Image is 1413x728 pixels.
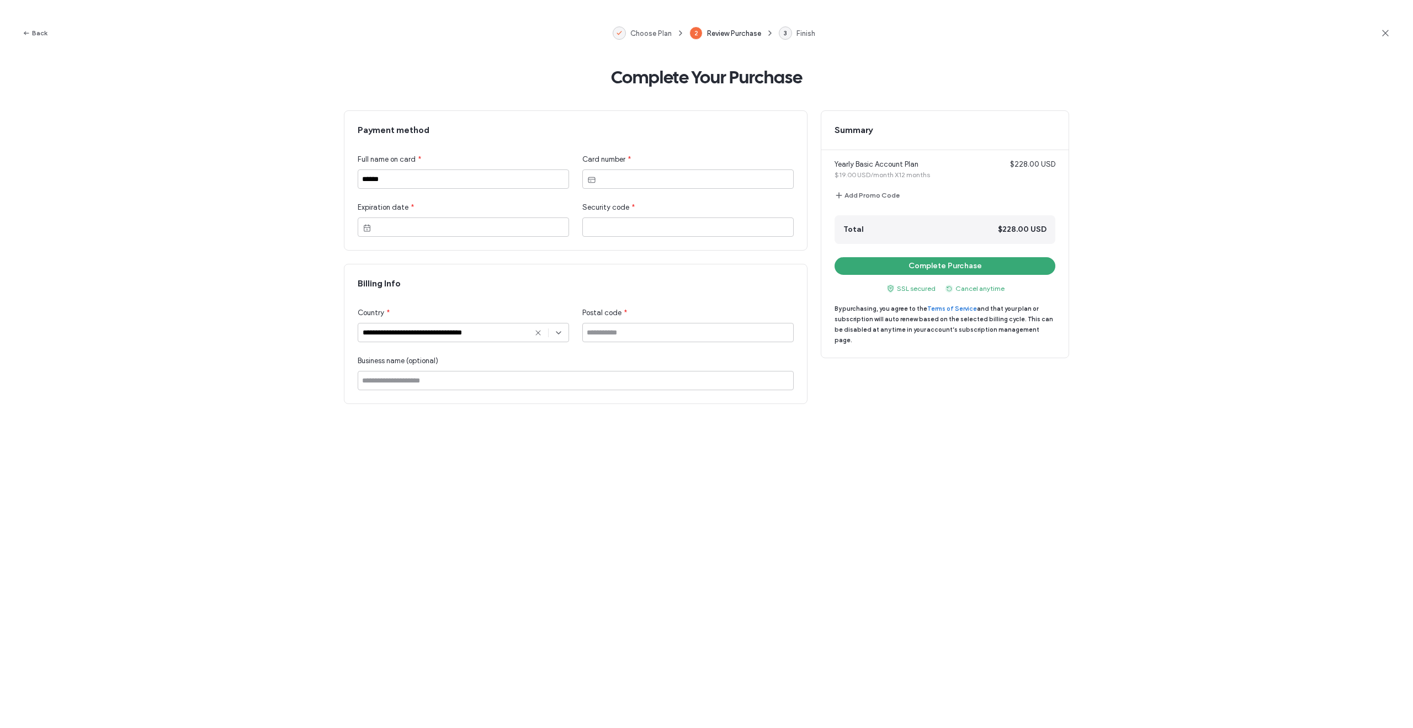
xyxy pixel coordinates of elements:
span: Full name on card [358,154,416,165]
span: Country [358,307,384,318]
span: Complete Your Purchase [611,66,803,88]
span: By purchasing, you agree to the and that your plan or subscription will auto renew based on the s... [835,305,1053,344]
span: $228.00 USD [1010,159,1055,170]
iframe: Secure expiration date input frame [376,223,564,232]
button: Back [22,26,47,40]
span: Billing Info [358,278,794,290]
span: Card number [582,154,625,165]
span: Security code [582,202,629,213]
span: Summary [821,124,1069,136]
button: Complete Purchase [835,257,1055,275]
span: Postal code [582,307,621,318]
span: SSL secured [886,284,936,294]
button: Add Promo Code [835,189,900,202]
span: Choose Plan [630,29,672,38]
span: Business name (optional) [358,355,438,366]
span: Yearly Basic Account Plan [835,159,997,170]
span: Expiration date [358,202,408,213]
span: $228.00 USD [998,224,1047,235]
span: $19.00 USD/month X12 months [835,170,986,180]
span: Total [843,224,863,235]
iframe: Secure CVC input frame [587,223,789,232]
a: Terms of Service [927,305,977,312]
iframe: Secure card number input frame [601,175,789,184]
span: Payment method [358,124,794,136]
span: Cancel anytime [944,284,1005,294]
